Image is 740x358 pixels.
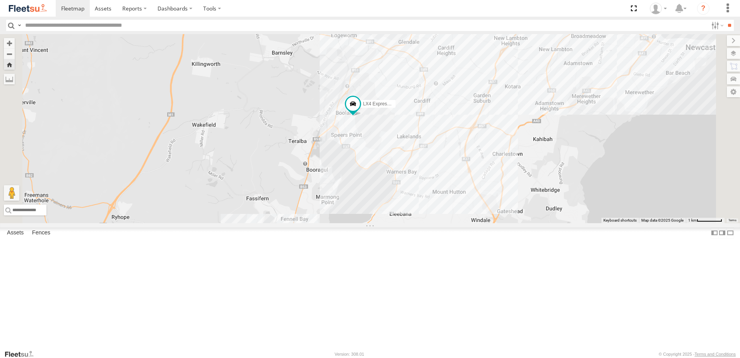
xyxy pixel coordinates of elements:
[641,218,683,222] span: Map data ©2025 Google
[695,352,736,356] a: Terms and Conditions
[363,102,398,107] span: LX4 Express Ute
[726,227,734,239] label: Hide Summary Table
[3,227,27,238] label: Assets
[4,38,15,48] button: Zoom in
[659,352,736,356] div: © Copyright 2025 -
[28,227,54,238] label: Fences
[4,59,15,70] button: Zoom Home
[4,74,15,84] label: Measure
[8,3,48,14] img: fleetsu-logo-horizontal.svg
[16,20,22,31] label: Search Query
[686,218,725,223] button: Map Scale: 1 km per 62 pixels
[708,20,725,31] label: Search Filter Options
[335,352,364,356] div: Version: 308.01
[4,48,15,59] button: Zoom out
[727,86,740,97] label: Map Settings
[697,2,709,15] i: ?
[4,185,19,201] button: Drag Pegman onto the map to open Street View
[4,350,40,358] a: Visit our Website
[718,227,726,239] label: Dock Summary Table to the Right
[647,3,670,14] div: Brodie Roesler
[728,219,737,222] a: Terms (opens in new tab)
[711,227,718,239] label: Dock Summary Table to the Left
[688,218,697,222] span: 1 km
[603,218,637,223] button: Keyboard shortcuts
